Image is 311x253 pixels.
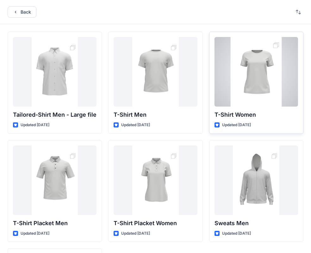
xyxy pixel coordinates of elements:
a: Sweats Men [215,145,298,215]
p: T-Shirt Placket Men [13,219,96,228]
p: Sweats Men [215,219,298,228]
p: Tailored-Shirt Men - Large file [13,110,96,119]
p: T-Shirt Women [215,110,298,119]
p: Updated [DATE] [222,230,251,237]
p: T-Shirt Placket Women [114,219,197,228]
p: Updated [DATE] [121,122,150,128]
a: T-Shirt Placket Men [13,145,96,215]
a: T-Shirt Men [114,37,197,107]
p: Updated [DATE] [21,230,49,237]
a: Tailored-Shirt Men - Large file [13,37,96,107]
p: T-Shirt Men [114,110,197,119]
p: Updated [DATE] [121,230,150,237]
p: Updated [DATE] [222,122,251,128]
a: T-Shirt Placket Women [114,145,197,215]
a: T-Shirt Women [215,37,298,107]
p: Updated [DATE] [21,122,49,128]
button: Back [8,6,36,18]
